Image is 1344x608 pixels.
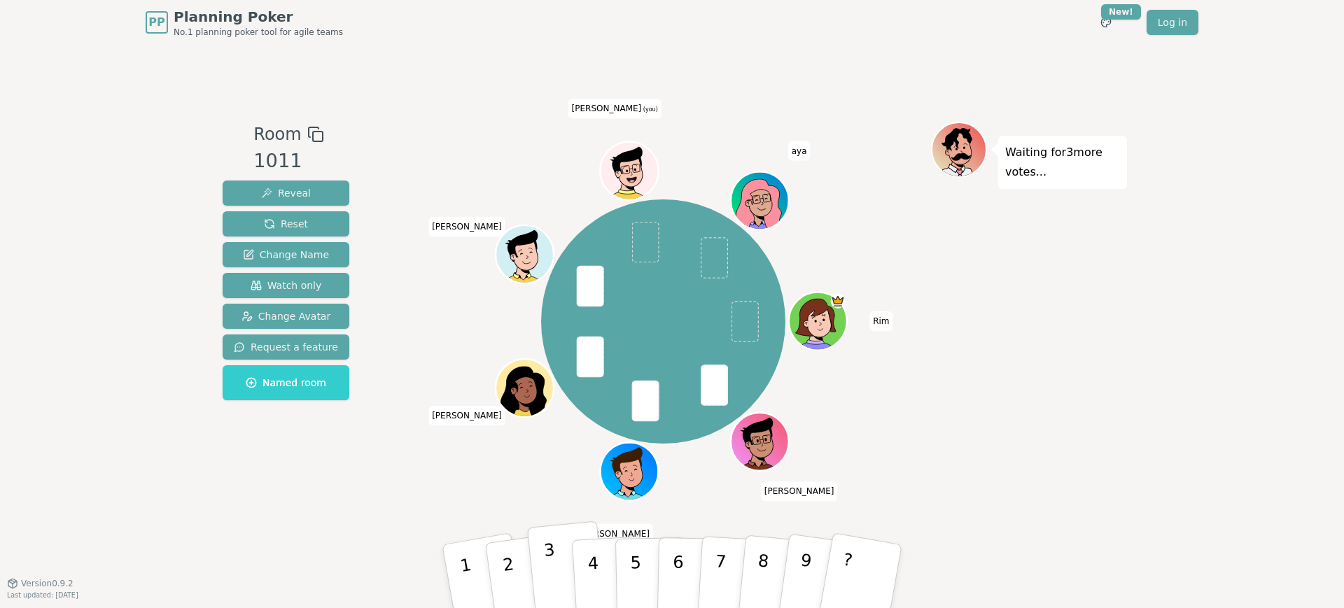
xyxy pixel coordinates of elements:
[428,406,505,425] span: Click to change your name
[223,242,349,267] button: Change Name
[1147,10,1198,35] a: Log in
[223,365,349,400] button: Named room
[1093,10,1119,35] button: New!
[641,107,658,113] span: (you)
[241,309,331,323] span: Change Avatar
[223,334,349,360] button: Request a feature
[869,311,892,331] span: Click to change your name
[261,186,311,200] span: Reveal
[223,181,349,206] button: Reveal
[1005,143,1120,182] p: Waiting for 3 more votes...
[428,217,505,236] span: Click to change your name
[246,376,326,390] span: Named room
[788,141,811,161] span: Click to change your name
[576,524,653,544] span: Click to change your name
[761,482,838,502] span: Click to change your name
[264,217,308,231] span: Reset
[243,248,329,262] span: Change Name
[223,211,349,236] button: Reset
[253,122,301,147] span: Room
[251,278,322,292] span: Watch only
[253,147,323,176] div: 1011
[223,273,349,298] button: Watch only
[830,294,845,309] span: Rim is the host
[7,591,78,599] span: Last updated: [DATE]
[148,14,164,31] span: PP
[174,7,343,27] span: Planning Poker
[568,99,661,119] span: Click to change your name
[174,27,343,38] span: No.1 planning poker tool for agile teams
[223,304,349,329] button: Change Avatar
[1101,4,1141,20] div: New!
[146,7,343,38] a: PPPlanning PokerNo.1 planning poker tool for agile teams
[234,340,338,354] span: Request a feature
[601,144,656,199] button: Click to change your avatar
[7,578,73,589] button: Version0.9.2
[21,578,73,589] span: Version 0.9.2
